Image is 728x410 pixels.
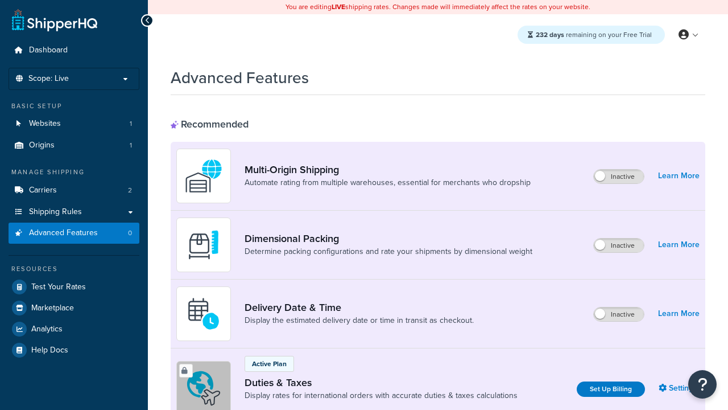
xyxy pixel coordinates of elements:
[658,237,700,253] a: Learn More
[130,119,132,129] span: 1
[29,141,55,150] span: Origins
[29,119,61,129] span: Websites
[171,118,249,130] div: Recommended
[9,298,139,318] a: Marketplace
[594,239,644,252] label: Inactive
[9,40,139,61] a: Dashboard
[659,380,700,396] a: Settings
[9,223,139,244] a: Advanced Features0
[9,167,139,177] div: Manage Shipping
[31,346,68,355] span: Help Docs
[29,207,82,217] span: Shipping Rules
[130,141,132,150] span: 1
[688,370,717,399] button: Open Resource Center
[184,294,224,334] img: gfkeb5ejjkALwAAAABJRU5ErkJggg==
[577,382,645,397] a: Set Up Billing
[245,301,474,314] a: Delivery Date & Time
[31,304,74,313] span: Marketplace
[245,246,532,257] a: Determine packing configurations and rate your shipments by dimensional weight
[594,170,644,183] label: Inactive
[29,186,57,195] span: Carriers
[245,390,518,401] a: Display rates for international orders with accurate duties & taxes calculations
[9,135,139,156] a: Origins1
[332,2,345,12] b: LIVE
[536,30,652,40] span: remaining on your Free Trial
[658,306,700,322] a: Learn More
[29,46,68,55] span: Dashboard
[9,113,139,134] li: Websites
[536,30,564,40] strong: 232 days
[9,113,139,134] a: Websites1
[28,74,69,84] span: Scope: Live
[9,180,139,201] a: Carriers2
[184,225,224,265] img: DTVBYsAAAAAASUVORK5CYII=
[245,177,531,188] a: Automate rating from multiple warehouses, essential for merchants who dropship
[29,228,98,238] span: Advanced Features
[31,282,86,292] span: Test Your Rates
[245,232,532,245] a: Dimensional Packing
[184,156,224,196] img: WatD5o0RtDAAAAAElFTkSuQmCC
[658,168,700,184] a: Learn More
[9,101,139,111] div: Basic Setup
[128,186,132,195] span: 2
[9,202,139,223] a: Shipping Rules
[31,325,63,334] span: Analytics
[9,277,139,297] a: Test Your Rates
[9,340,139,360] a: Help Docs
[9,319,139,339] a: Analytics
[594,307,644,321] label: Inactive
[245,376,518,389] a: Duties & Taxes
[128,228,132,238] span: 0
[9,223,139,244] li: Advanced Features
[9,180,139,201] li: Carriers
[9,264,139,274] div: Resources
[245,163,531,176] a: Multi-Origin Shipping
[245,315,474,326] a: Display the estimated delivery date or time in transit as checkout.
[252,359,287,369] p: Active Plan
[171,67,309,89] h1: Advanced Features
[9,135,139,156] li: Origins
